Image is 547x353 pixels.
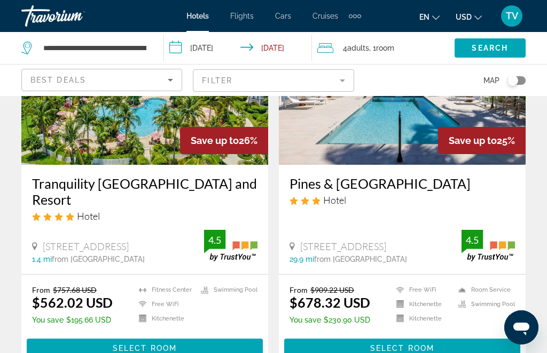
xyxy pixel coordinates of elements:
button: Extra navigation items [349,7,361,25]
span: You save [290,316,321,324]
li: Kitchenette [391,314,453,323]
span: [STREET_ADDRESS] [43,240,129,252]
span: 29.9 mi [290,255,314,263]
li: Kitchenette [391,300,453,309]
span: from [GEOGRAPHIC_DATA] [52,255,145,263]
div: 4.5 [204,234,225,246]
span: Hotel [77,210,100,222]
li: Swimming Pool [196,285,257,294]
a: Pines & [GEOGRAPHIC_DATA] [290,175,515,191]
button: Search [455,38,526,58]
div: 26% [180,127,268,154]
li: Free WiFi [134,300,196,309]
p: $195.66 USD [32,316,113,324]
span: from [GEOGRAPHIC_DATA] [314,255,407,263]
button: Toggle map [499,76,526,85]
a: Cars [275,12,291,20]
img: trustyou-badge.svg [204,230,257,261]
span: Hotel [323,194,346,206]
div: 25% [438,127,526,154]
button: Travelers: 4 adults, 0 children [312,32,455,64]
div: 4 star Hotel [32,210,257,222]
span: , 1 [369,41,394,55]
span: Best Deals [30,76,86,84]
span: TV [506,11,518,21]
span: 4 [343,41,369,55]
button: Change language [419,9,440,25]
span: You save [32,316,64,324]
li: Swimming Pool [453,300,515,309]
span: Select Room [113,344,177,352]
li: Room Service [453,285,515,294]
button: User Menu [498,5,526,27]
button: Change currency [456,9,482,25]
span: Save up to [191,135,239,146]
p: $230.90 USD [290,316,370,324]
ins: $678.32 USD [290,294,370,310]
span: Map [483,73,499,88]
span: 1.4 mi [32,255,52,263]
li: Kitchenette [134,314,196,323]
span: From [290,285,308,294]
button: Check-in date: Oct 11, 2025 Check-out date: Oct 13, 2025 [164,32,312,64]
a: Select Room [27,341,263,353]
div: 3 star Hotel [290,194,515,206]
div: 4.5 [462,234,483,246]
ins: $562.02 USD [32,294,113,310]
a: Tranquility [GEOGRAPHIC_DATA] and Resort [32,175,257,207]
span: [STREET_ADDRESS] [300,240,386,252]
del: $909.22 USD [310,285,354,294]
span: Search [472,44,508,52]
span: Save up to [449,135,497,146]
a: Travorium [21,2,128,30]
a: Cruises [312,12,338,20]
button: Filter [193,69,354,92]
span: Adults [347,44,369,52]
a: Flights [230,12,254,20]
img: trustyou-badge.svg [462,230,515,261]
a: Hotels [186,12,209,20]
del: $757.68 USD [53,285,97,294]
span: From [32,285,50,294]
li: Fitness Center [134,285,196,294]
a: Select Room [284,341,520,353]
span: en [419,13,429,21]
span: USD [456,13,472,21]
iframe: Button to launch messaging window [504,310,538,344]
li: Free WiFi [391,285,453,294]
mat-select: Sort by [30,74,173,86]
span: Room [376,44,394,52]
span: Select Room [370,344,434,352]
